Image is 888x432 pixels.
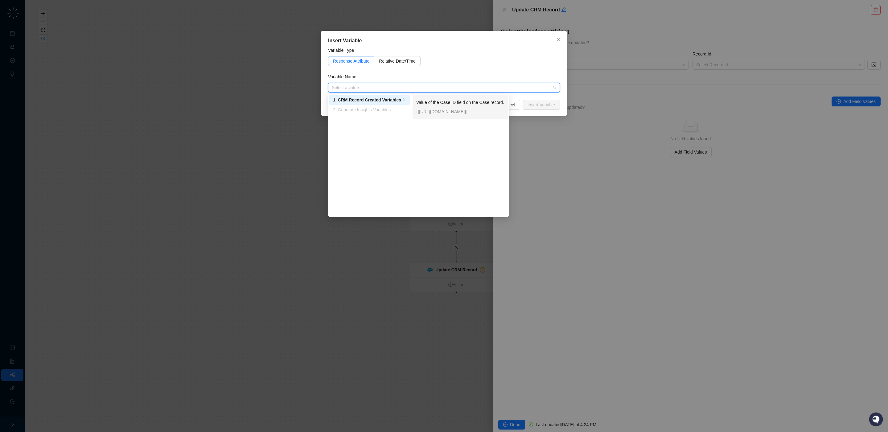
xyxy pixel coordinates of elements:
li: 2. Generate Insights Variables [329,105,410,115]
span: Relative Date/Time [379,59,416,64]
div: We're offline, we'll be back soon [21,62,80,67]
label: Variable Type [328,47,358,54]
p: {{[URL][DOMAIN_NAME]}} [416,108,504,115]
div: 1. CRM Record Created Variables [333,97,401,103]
iframe: Open customer support [868,412,885,428]
a: Powered byPylon [43,101,75,106]
div: 📶 [28,87,33,92]
img: Swyft AI [6,6,18,19]
p: Value of the Case ID field on the Case record. [416,99,504,106]
button: Insert Variable [523,100,560,110]
li: Value of the Case ID field on the Case record. [413,95,508,119]
button: Close [554,35,564,44]
div: Insert Variable [328,37,560,44]
img: 5124521997842_fc6d7dfcefe973c2e489_88.png [6,56,17,67]
span: close [556,37,561,42]
div: 📚 [6,87,11,92]
span: right [402,98,406,101]
span: Response Attribute [333,59,369,64]
span: Docs [12,87,23,93]
button: Start new chat [105,58,112,65]
div: Start new chat [21,56,101,62]
label: Variable Name [328,73,360,80]
a: 📶Status [25,84,50,95]
span: Status [34,87,47,93]
span: Pylon [61,102,75,106]
h2: How can we help? [6,35,112,45]
div: 2. Generate Insights Variables [333,106,406,113]
a: 📚Docs [4,84,25,95]
p: Welcome 👋 [6,25,112,35]
li: 1. CRM Record Created Variables [329,95,410,105]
